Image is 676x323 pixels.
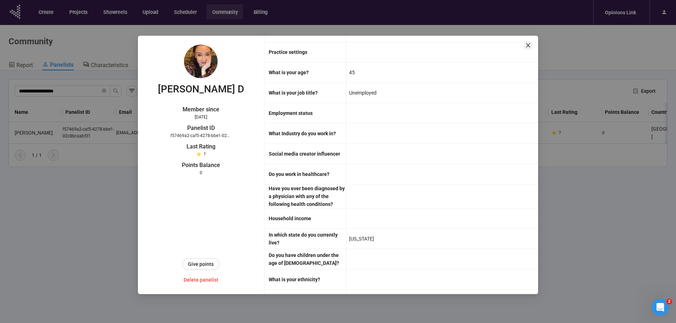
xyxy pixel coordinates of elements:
[666,299,672,304] span: 2
[204,152,206,157] span: ?
[269,89,346,97] div: What is your job title?
[170,170,231,176] div: 0
[269,69,346,76] div: What is your age?
[178,274,224,286] button: Delete panelist
[349,87,377,99] div: Unemployed
[269,109,346,117] div: Employment status
[349,233,374,245] div: [US_STATE]
[269,215,346,222] div: Household income
[184,45,218,78] img: flowersjpg-3982b547-be14-4f21-b54d-66de44437768.JPG
[349,66,355,79] div: 45
[525,42,531,48] span: close
[269,130,346,137] div: What Industry do you work in?
[269,150,346,158] div: Social media creator influencer
[170,105,231,114] div: Member since
[524,42,532,50] button: Close
[188,260,214,268] span: Give points
[269,251,346,267] div: Do you have children under the age of [DEMOGRAPHIC_DATA]?
[269,231,346,247] div: In which state do you currently live?
[269,185,346,208] div: Have you ever been diagnosed by a physician with any of the following health conditions?
[195,115,207,120] time: [DATE]
[170,161,231,170] div: Points Balance
[269,276,346,283] div: What is your ethnicity?
[170,123,231,132] div: Panelist ID
[170,142,231,151] div: Last Rating
[158,81,244,97] div: [PERSON_NAME] D
[196,152,202,157] span: star-icon
[184,276,218,284] span: Delete panelist
[182,258,219,270] button: Give points
[269,48,346,56] div: Practice settings
[269,170,346,178] div: Do you work in healthcare?
[170,132,231,139] div: f57469a2-caf5-4278-bbe1-02c8bcaab5f1
[652,299,669,316] iframe: Intercom live chat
